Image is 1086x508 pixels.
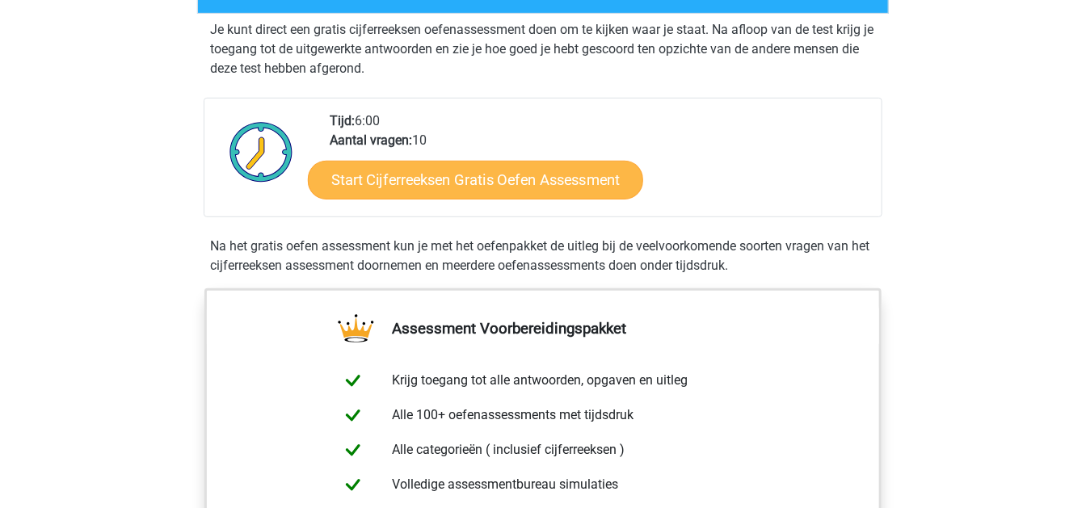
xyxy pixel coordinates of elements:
[330,113,355,128] b: Tijd:
[210,20,876,78] p: Je kunt direct een gratis cijferreeksen oefenassessment doen om te kijken waar je staat. Na afloo...
[221,111,302,192] img: Klok
[318,111,881,216] div: 6:00 10
[330,132,412,148] b: Aantal vragen:
[204,237,882,275] div: Na het gratis oefen assessment kun je met het oefenpakket de uitleg bij de veelvoorkomende soorte...
[308,160,643,199] a: Start Cijferreeksen Gratis Oefen Assessment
